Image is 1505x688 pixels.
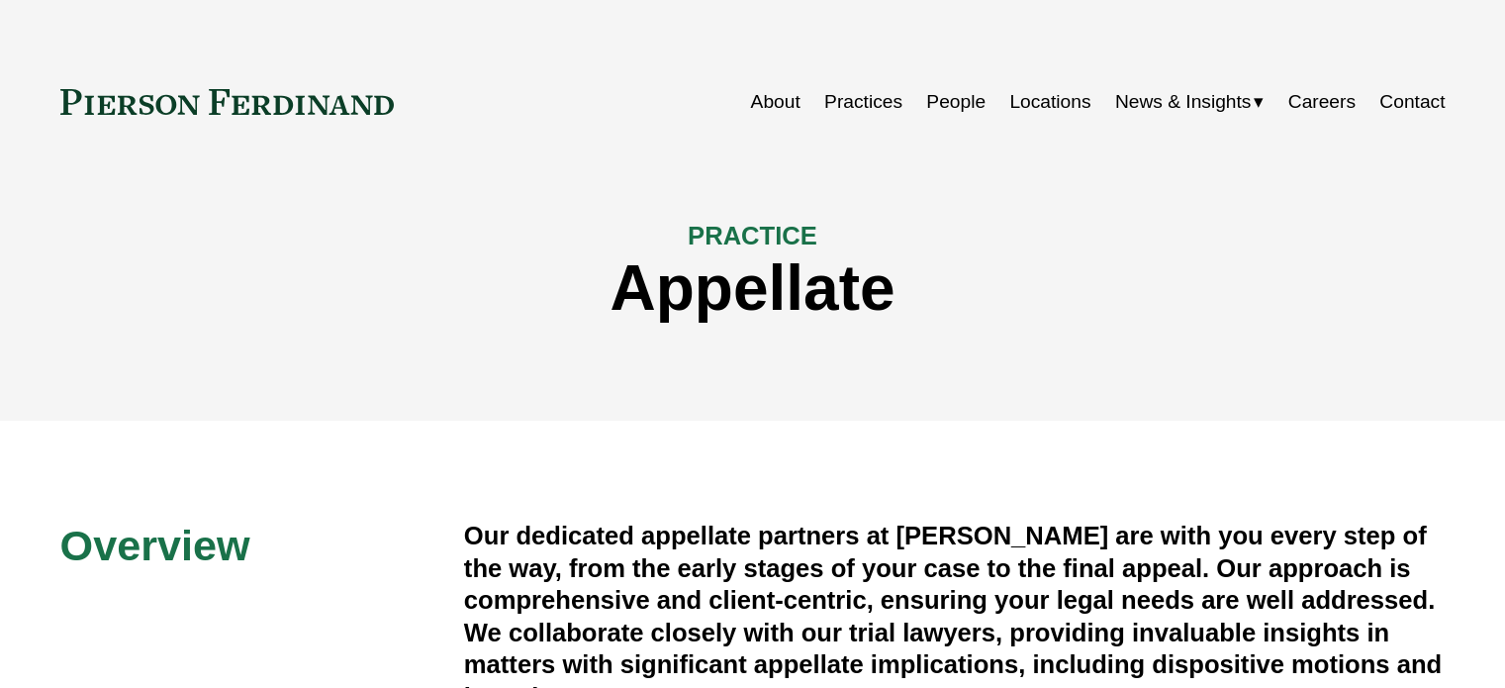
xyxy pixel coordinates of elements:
a: Careers [1288,83,1356,121]
h1: Appellate [60,252,1446,325]
span: PRACTICE [688,222,817,249]
span: News & Insights [1115,85,1252,120]
a: Contact [1379,83,1445,121]
a: People [926,83,986,121]
a: Locations [1009,83,1090,121]
a: folder dropdown [1115,83,1265,121]
a: About [751,83,800,121]
a: Practices [824,83,902,121]
span: Overview [60,522,250,569]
